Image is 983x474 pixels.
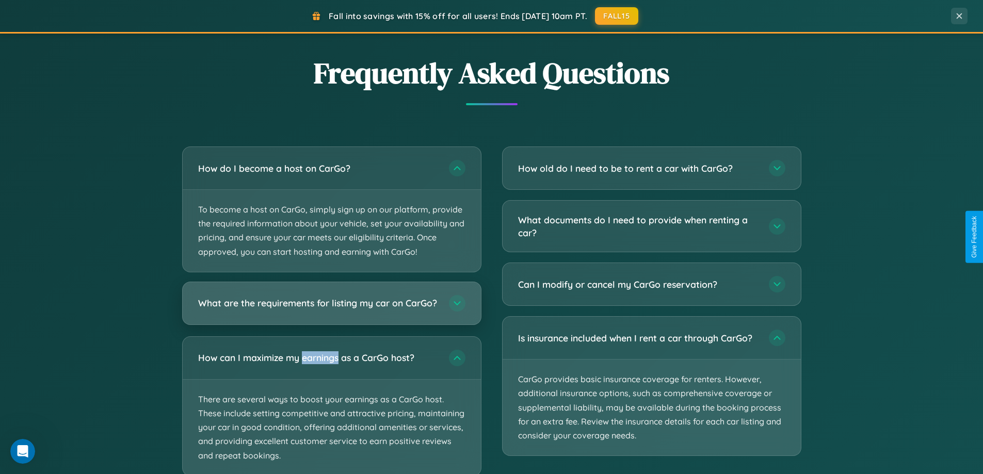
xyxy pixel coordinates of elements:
p: CarGo provides basic insurance coverage for renters. However, additional insurance options, such ... [503,359,801,455]
span: Fall into savings with 15% off for all users! Ends [DATE] 10am PT. [329,11,587,21]
h3: How do I become a host on CarGo? [198,162,439,175]
h3: Is insurance included when I rent a car through CarGo? [518,332,759,345]
button: FALL15 [595,7,638,25]
h2: Frequently Asked Questions [182,53,801,93]
h3: How can I maximize my earnings as a CarGo host? [198,351,439,364]
div: Give Feedback [971,216,978,258]
iframe: Intercom live chat [10,439,35,464]
h3: What are the requirements for listing my car on CarGo? [198,297,439,309]
h3: How old do I need to be to rent a car with CarGo? [518,162,759,175]
h3: What documents do I need to provide when renting a car? [518,214,759,239]
p: To become a host on CarGo, simply sign up on our platform, provide the required information about... [183,190,481,272]
h3: Can I modify or cancel my CarGo reservation? [518,278,759,291]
